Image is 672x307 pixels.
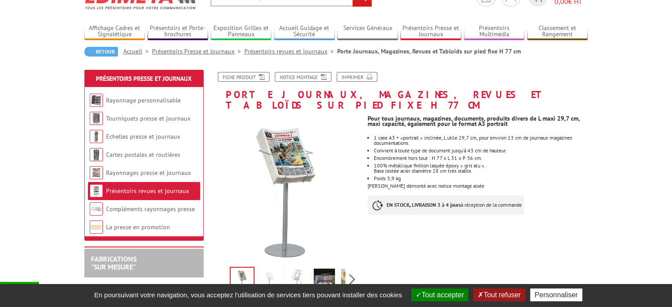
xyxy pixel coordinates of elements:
div: [PERSON_NAME] démonté avec notice montage aisée [368,110,594,224]
img: La presse en promotion [90,220,103,234]
a: Cartes postales et routières [106,151,180,159]
img: Echelles presse et journaux [90,130,103,143]
a: Services Généraux [337,24,398,39]
a: Présentoirs Multimédia [464,24,525,39]
a: Présentoirs et Porte-brochures [148,24,209,39]
a: Tourniquets presse et journaux [106,114,190,122]
button: Personnaliser (fenêtre modale) [530,288,582,301]
strong: Pour tous journaux, magazines, documents, produits divers de L maxi 29,7 cm, maxi capacité, égale... [368,114,580,128]
a: Présentoirs Presse et Journaux [400,24,461,39]
a: Présentoirs revues et journaux [106,187,189,195]
img: Rayonnage personnalisable [90,94,103,107]
a: Fiche produit [218,72,270,82]
button: Tout refuser [473,288,525,301]
li: Porte Journaux, Magazines, Revues et Tabloïds sur pied fixe H 77 cm [337,47,521,56]
img: Présentoirs revues et journaux [90,184,103,197]
a: Affichage Cadres et Signalétique [84,24,145,39]
img: porte_journaux_magazines_a3_sur_pied_fixe_h77_cm_22351808_vide.jpg [259,269,280,296]
img: Tourniquets presse et journaux [90,112,103,125]
a: Présentoirs revues et journaux [244,47,337,55]
a: Classement et Rangement [527,24,588,39]
a: FABRICATIONS"Sur Mesure" [91,254,137,271]
p: à réception de la commande [368,195,524,215]
img: presentoirs_brochures_22351808_2.jpg [213,115,361,264]
img: Cartes postales et routières [90,148,103,161]
span: Next [348,272,357,287]
a: La presse en promotion [106,223,170,231]
a: Exposition Grilles et Panneaux [211,24,272,39]
li: 100% métallique finition laquée époxy « gris alu ». Base lestée acier diamètre 28 cm très stable. [374,163,588,174]
a: Imprimer [337,72,377,82]
a: Présentoirs Presse et Journaux [96,75,192,83]
img: 22351808_dessin.jpg [286,269,308,296]
li: Encombrement hors tout : H 77 x L 31 x P 36 cm. [374,155,588,161]
img: presentoirs_brochures_22351808_2.jpg [231,268,254,295]
a: Compléments rayonnages presse [106,205,195,213]
li: 1 case A3 + «portrait » inclinée, L utile 29,7 cm, pour environ 13 cm de journaux magazines docum... [374,135,588,146]
strong: EN STOCK, LIVRAISON 3 à 4 jours [387,201,461,208]
a: Rayonnage personnalisable [106,96,181,104]
li: Poids 3,9 kg [374,176,588,181]
h1: Porte Journaux, Magazines, Revues et Tabloïds sur pied fixe H 77 cm [206,72,595,110]
a: Retour [84,47,118,57]
img: Rayonnages presse et journaux [90,166,103,179]
img: porte_journaux_magazines_maxi_format_a3_sur_pied_fixe_22351808_3.jpg [314,269,335,296]
a: Echelles presse et journaux [106,133,180,140]
span: En poursuivant votre navigation, vous acceptez l'utilisation de services tiers pouvant installer ... [90,291,406,299]
a: Accueil [123,47,152,55]
li: Convient à toute type de document jusqu’à 43 cm de hauteur. [374,148,588,153]
a: Accueil Guidage et Sécurité [274,24,335,39]
a: Présentoirs Presse et Journaux [152,47,244,55]
img: porte_journaux_magazines_maxi_format_a3_sur_pied_fixe_22351808_4.jpg [341,269,362,296]
a: Notice Montage [275,72,331,82]
a: Rayonnages presse et journaux [106,169,191,177]
button: Tout accepter [411,288,468,301]
img: Compléments rayonnages presse [90,202,103,216]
